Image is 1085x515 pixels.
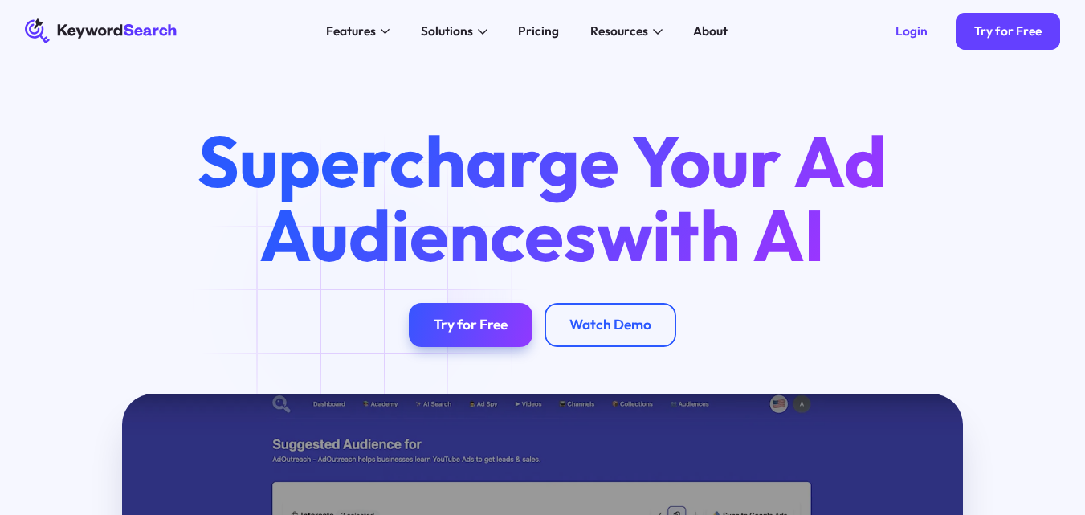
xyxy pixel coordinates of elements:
[590,22,648,40] div: Resources
[421,22,473,40] div: Solutions
[597,190,825,280] span: with AI
[684,18,737,43] a: About
[509,18,569,43] a: Pricing
[895,23,928,39] div: Login
[693,22,728,40] div: About
[956,13,1061,51] a: Try for Free
[409,303,532,346] a: Try for Free
[974,23,1042,39] div: Try for Free
[434,317,508,334] div: Try for Free
[518,22,559,40] div: Pricing
[569,317,651,334] div: Watch Demo
[326,22,376,40] div: Features
[876,13,946,51] a: Login
[169,125,916,272] h1: Supercharge Your Ad Audiences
